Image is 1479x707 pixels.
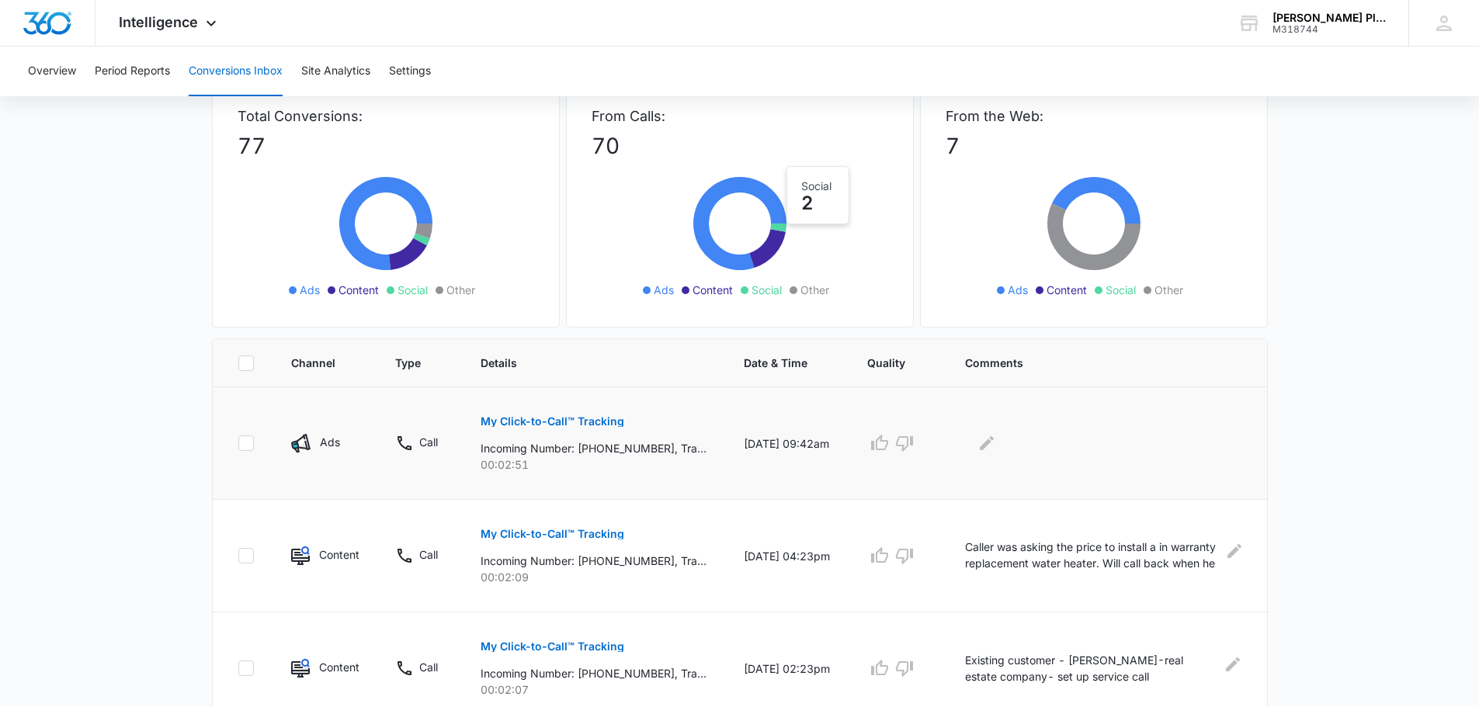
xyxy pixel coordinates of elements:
[419,434,438,450] p: Call
[592,106,888,126] p: From Calls:
[725,500,849,612] td: [DATE] 04:23pm
[319,546,359,563] p: Content
[301,47,370,96] button: Site Analytics
[800,282,829,298] span: Other
[320,434,340,450] p: Ads
[1106,282,1136,298] span: Social
[1224,652,1242,677] button: Edit Comments
[419,546,438,563] p: Call
[481,355,684,371] span: Details
[1008,282,1028,298] span: Ads
[1154,282,1183,298] span: Other
[481,641,624,652] p: My Click-to-Call™ Tracking
[867,355,905,371] span: Quality
[481,456,707,473] p: 00:02:51
[95,47,170,96] button: Period Reports
[238,130,534,162] p: 77
[946,130,1242,162] p: 7
[300,282,320,298] span: Ads
[592,130,888,162] p: 70
[389,47,431,96] button: Settings
[398,282,428,298] span: Social
[419,659,438,675] p: Call
[481,628,624,665] button: My Click-to-Call™ Tracking
[481,569,707,585] p: 00:02:09
[946,106,1242,126] p: From the Web:
[28,47,76,96] button: Overview
[189,47,283,96] button: Conversions Inbox
[1272,24,1386,35] div: account id
[744,355,807,371] span: Date & Time
[965,539,1218,574] p: Caller was asking the price to install a in warranty replacement water heater. Will call back whe...
[725,387,849,500] td: [DATE] 09:42am
[693,282,733,298] span: Content
[446,282,475,298] span: Other
[481,553,707,569] p: Incoming Number: [PHONE_NUMBER], Tracking Number: [PHONE_NUMBER], Ring To: [PHONE_NUMBER], Caller...
[481,665,707,681] p: Incoming Number: [PHONE_NUMBER], Tracking Number: [PHONE_NUMBER], Ring To: [PHONE_NUMBER], Caller...
[974,431,999,456] button: Edit Comments
[1047,282,1087,298] span: Content
[1272,12,1386,24] div: account name
[752,282,782,298] span: Social
[1227,539,1241,563] button: Edit Comments
[481,681,707,698] p: 00:02:07
[291,355,336,371] span: Channel
[238,106,534,126] p: Total Conversions:
[965,652,1214,684] p: Existing customer - [PERSON_NAME]-real estate company- set up service call
[481,403,624,440] button: My Click-to-Call™ Tracking
[119,14,198,30] span: Intelligence
[339,282,379,298] span: Content
[481,515,624,553] button: My Click-to-Call™ Tracking
[481,416,624,427] p: My Click-to-Call™ Tracking
[319,659,359,675] p: Content
[481,440,707,456] p: Incoming Number: [PHONE_NUMBER], Tracking Number: [PHONE_NUMBER], Ring To: [PHONE_NUMBER], Caller...
[481,529,624,539] p: My Click-to-Call™ Tracking
[395,355,421,371] span: Type
[654,282,674,298] span: Ads
[965,355,1219,371] span: Comments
